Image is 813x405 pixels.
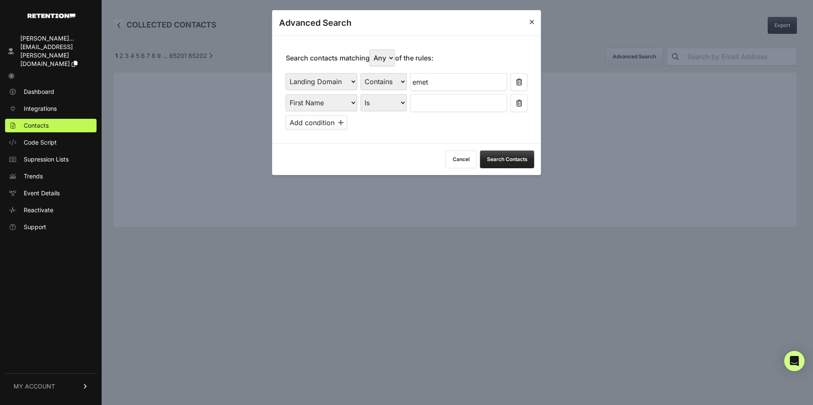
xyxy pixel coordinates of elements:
[279,17,351,29] h3: Advanced Search
[5,203,97,217] a: Reactivate
[24,206,53,214] span: Reactivate
[24,172,43,181] span: Trends
[5,186,97,200] a: Event Details
[286,115,348,130] button: Add condition
[5,373,97,399] a: MY ACCOUNT
[14,382,55,391] span: MY ACCOUNT
[24,104,57,113] span: Integrations
[24,121,49,130] span: Contacts
[480,151,534,168] button: Search Contacts
[5,102,97,115] a: Integrations
[784,351,805,371] div: Open Intercom Messenger
[5,32,97,71] a: [PERSON_NAME]... [EMAIL_ADDRESS][PERSON_NAME][DOMAIN_NAME]
[5,85,97,99] a: Dashboard
[5,136,97,149] a: Code Script
[24,88,54,96] span: Dashboard
[24,138,57,147] span: Code Script
[5,153,97,166] a: Supression Lists
[5,170,97,183] a: Trends
[24,189,60,197] span: Event Details
[28,14,75,18] img: Retention.com
[20,43,73,67] span: [EMAIL_ADDRESS][PERSON_NAME][DOMAIN_NAME]
[5,119,97,132] a: Contacts
[5,220,97,234] a: Support
[286,49,434,66] p: Search contacts matching of the rules:
[24,223,46,231] span: Support
[24,155,69,164] span: Supression Lists
[20,34,93,43] div: [PERSON_NAME]...
[445,151,477,168] button: Cancel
